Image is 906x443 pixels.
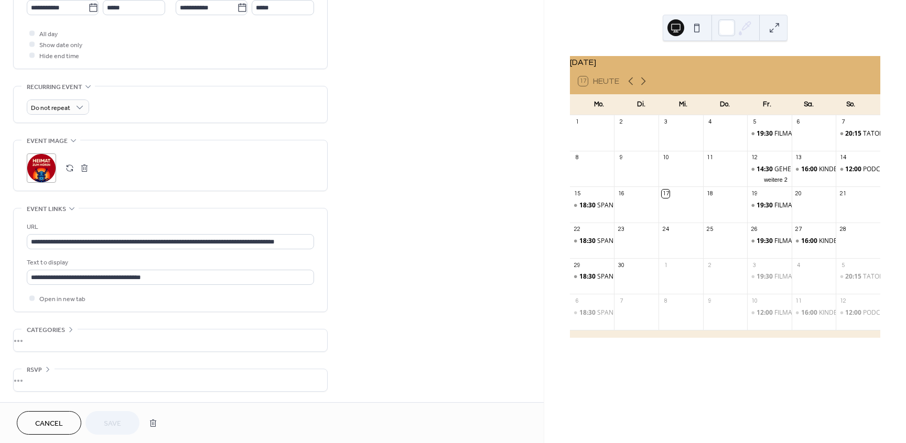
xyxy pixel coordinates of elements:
[14,369,327,391] div: •••
[39,294,85,305] span: Open in new tab
[839,261,847,269] div: 5
[839,226,847,234] div: 28
[662,261,670,269] div: 1
[27,153,56,183] div: ;
[760,174,792,183] button: weitere 2
[801,237,819,246] span: 16:00
[747,308,792,317] div: FILMABEND: KUNDSCHAFTER DES FRIEDENS 2
[597,201,679,210] div: SPANISCH A1 AB LEKTION 1
[795,190,803,197] div: 20
[863,165,905,174] div: PODCAST LIVE
[617,261,625,269] div: 30
[747,237,792,246] div: FILMABEND: WENN DER HERBST NAHT
[845,165,863,174] span: 12:00
[819,237,856,246] div: KINDERKINO
[836,308,880,317] div: PODCAST LIVE
[579,201,597,210] span: 18:30
[747,129,792,138] div: FILMABEND: DIE SCHÖNSTE ZEIT UNSERES LEBENS
[617,297,625,305] div: 7
[845,272,863,281] span: 20:15
[863,308,905,317] div: PODCAST LIVE
[801,308,819,317] span: 16:00
[14,329,327,351] div: •••
[662,94,704,115] div: Mi.
[573,226,581,234] div: 22
[757,129,774,138] span: 19:30
[573,190,581,197] div: 15
[662,297,670,305] div: 8
[792,237,836,246] div: KINDERKINO
[27,136,68,147] span: Event image
[795,154,803,162] div: 13
[845,129,863,138] span: 20:15
[839,297,847,305] div: 12
[706,261,714,269] div: 2
[27,222,312,232] div: URL
[597,237,679,246] div: SPANISCH A1 AB LEKTION 1
[839,154,847,162] div: 14
[836,165,880,174] div: PODCAST LIVE
[662,118,670,126] div: 3
[774,201,851,210] div: FILMABEND: WILDE MAUS
[573,297,581,305] div: 6
[662,190,670,197] div: 17
[570,272,614,281] div: SPANISCH A1 AB LEKTION 1
[795,226,803,234] div: 27
[750,297,758,305] div: 10
[27,257,312,268] div: Text to display
[750,226,758,234] div: 26
[39,51,79,62] span: Hide end time
[617,226,625,234] div: 23
[747,201,792,210] div: FILMABEND: WILDE MAUS
[573,261,581,269] div: 29
[579,308,597,317] span: 18:30
[774,272,901,281] div: FILMABEND: ES IST NUR EINE PHASE, HASE
[27,364,42,375] span: RSVP
[757,308,774,317] span: 12:00
[570,237,614,246] div: SPANISCH A1 AB LEKTION 1
[662,226,670,234] div: 24
[570,56,880,69] div: [DATE]
[757,272,774,281] span: 19:30
[27,82,82,93] span: Recurring event
[662,154,670,162] div: 10
[845,308,863,317] span: 12:00
[747,272,792,281] div: FILMABEND: ES IST NUR EINE PHASE, HASE
[573,118,581,126] div: 1
[579,237,597,246] span: 18:30
[836,129,880,138] div: TATORT: GEMEINSAM SEHEN - GEMEINSAM ERMITTELN
[706,297,714,305] div: 9
[617,154,625,162] div: 9
[795,297,803,305] div: 11
[750,118,758,126] div: 5
[830,94,872,115] div: So.
[570,308,614,317] div: SPANISCH A1 AB LEKTION 1
[757,165,774,174] span: 14:30
[819,165,856,174] div: KINDERKINO
[795,261,803,269] div: 4
[597,272,679,281] div: SPANISCH A1 AB LEKTION 1
[17,411,81,435] button: Cancel
[839,118,847,126] div: 7
[578,94,620,115] div: Mo.
[570,201,614,210] div: SPANISCH A1 AB LEKTION 1
[836,272,880,281] div: TATORT: GEMEINSAM SEHEN - GEMEINSAM ERMITTELN
[819,308,856,317] div: KINDERKINO
[31,102,70,114] span: Do not repeat
[792,308,836,317] div: KINDERKINO
[704,94,746,115] div: Do.
[706,190,714,197] div: 18
[750,190,758,197] div: 19
[27,325,65,336] span: Categories
[757,237,774,246] span: 19:30
[792,165,836,174] div: KINDERKINO
[747,165,792,174] div: GEHEISCHNISTAG: PAULETTE- EIN NEUER DEALER IST IN DER STADT
[801,165,819,174] span: 16:00
[757,201,774,210] span: 19:30
[706,226,714,234] div: 25
[746,94,788,115] div: Fr.
[617,190,625,197] div: 16
[620,94,662,115] div: Di.
[839,190,847,197] div: 21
